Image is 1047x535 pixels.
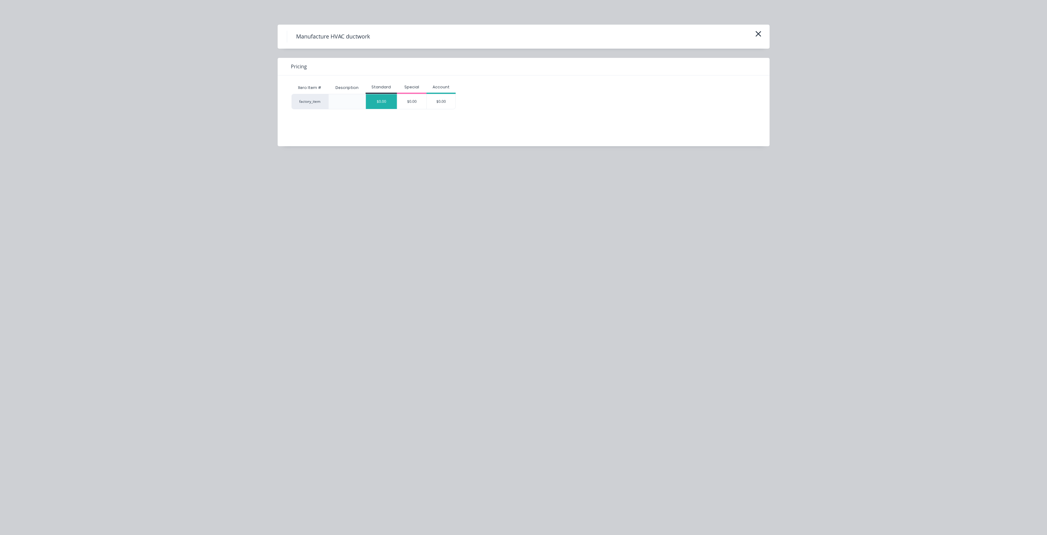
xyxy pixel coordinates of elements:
[426,84,456,90] div: Account
[397,94,426,109] div: $0.00
[366,84,397,90] div: Standard
[291,94,328,109] div: factory_item
[291,82,328,94] div: Xero Item #
[366,94,397,109] div: $0.00
[427,94,456,109] div: $0.00
[287,31,379,42] h4: Manufacture HVAC ductwork
[397,84,426,90] div: Special
[331,80,363,95] div: Description
[291,63,307,70] span: Pricing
